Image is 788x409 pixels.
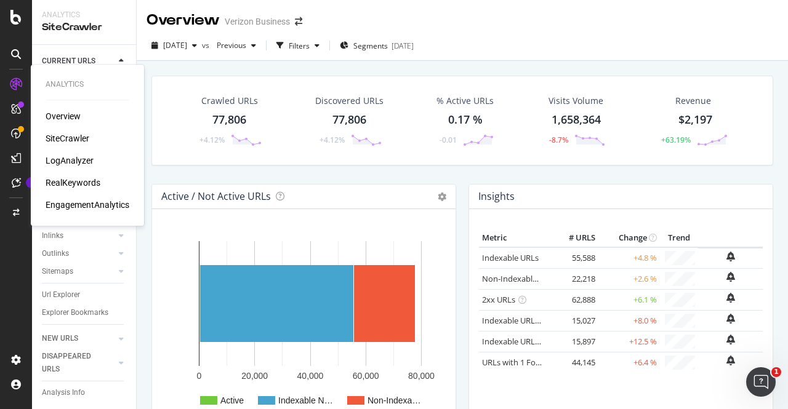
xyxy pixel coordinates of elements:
th: # URLS [549,229,598,247]
a: Inlinks [42,229,115,242]
text: Non-Indexa… [368,395,420,405]
div: 1,658,364 [552,112,601,128]
text: 0 [197,371,202,381]
div: NEW URLS [42,332,78,345]
button: Segments[DATE] [335,36,419,55]
span: vs [202,40,212,50]
a: Url Explorer [42,288,127,301]
text: 40,000 [297,371,324,381]
a: URLs with 1 Follow Inlink [482,357,573,368]
div: Explorer Bookmarks [42,306,108,319]
a: NEW URLS [42,332,115,345]
th: Change [598,229,660,247]
div: % Active URLs [436,95,494,107]
span: $2,197 [678,112,712,127]
td: 44,145 [549,352,598,373]
div: bell-plus [726,252,735,261]
a: Non-Indexable URLs [482,273,557,284]
a: Outlinks [42,247,115,260]
td: +6.1 % [598,289,660,310]
text: Indexable N… [278,395,333,405]
button: [DATE] [147,36,202,55]
div: bell-plus [726,314,735,324]
span: 1 [771,367,781,377]
text: 20,000 [241,371,268,381]
div: Overview [147,10,220,31]
a: Indexable URLs with Bad H1 [482,315,585,326]
text: 60,000 [353,371,379,381]
a: Indexable URLs [482,252,539,263]
a: Indexable URLs with Bad Description [482,336,616,347]
div: arrow-right-arrow-left [295,17,302,26]
span: Revenue [675,95,711,107]
div: 0.17 % [448,112,483,128]
div: Crawled URLs [201,95,258,107]
td: 55,588 [549,247,598,269]
button: Previous [212,36,261,55]
div: Analytics [46,79,129,90]
div: CURRENT URLS [42,55,95,68]
a: SiteCrawler [46,132,89,145]
div: bell-plus [726,355,735,365]
a: Overview [46,110,81,122]
div: bell-plus [726,272,735,282]
span: 2025 Aug. 12th [163,40,187,50]
td: 22,218 [549,268,598,289]
div: +4.12% [320,135,345,145]
div: +63.19% [661,135,691,145]
a: 2xx URLs [482,294,515,305]
text: Active [220,395,244,405]
th: Trend [660,229,698,247]
div: Discovered URLs [315,95,384,107]
div: -0.01 [440,135,457,145]
td: +2.6 % [598,268,660,289]
div: bell-plus [726,335,735,344]
td: +4.8 % [598,247,660,269]
span: Previous [212,40,246,50]
div: +4.12% [199,135,225,145]
h4: Active / Not Active URLs [161,188,271,205]
a: Explorer Bookmarks [42,306,127,319]
a: Sitemaps [42,265,115,278]
div: 77,806 [332,112,366,128]
div: SiteCrawler [42,20,126,34]
i: Options [438,193,446,201]
div: [DATE] [392,41,414,51]
text: 80,000 [408,371,435,381]
div: Tooltip anchor [26,177,37,188]
th: Metric [479,229,549,247]
div: Sitemaps [42,265,73,278]
div: Verizon Business [225,15,290,28]
div: Analysis Info [42,386,85,399]
td: +12.5 % [598,331,660,352]
a: EngagementAnalytics [46,199,129,211]
iframe: Intercom live chat [746,367,776,397]
button: Filters [271,36,324,55]
a: LogAnalyzer [46,154,94,167]
div: bell-plus [726,293,735,303]
td: +8.0 % [598,310,660,331]
div: Analytics [42,10,126,20]
div: DISAPPEARED URLS [42,350,104,376]
a: Analysis Info [42,386,127,399]
td: 62,888 [549,289,598,310]
a: DISAPPEARED URLS [42,350,115,376]
div: 77,806 [212,112,246,128]
div: -8.7% [549,135,568,145]
td: 15,897 [549,331,598,352]
span: Segments [353,41,388,51]
div: Visits Volume [549,95,603,107]
div: Filters [289,41,310,51]
a: CURRENT URLS [42,55,115,68]
div: Outlinks [42,247,69,260]
td: 15,027 [549,310,598,331]
a: RealKeywords [46,177,100,189]
td: +6.4 % [598,352,660,373]
div: Url Explorer [42,288,80,301]
h4: Insights [478,188,515,205]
